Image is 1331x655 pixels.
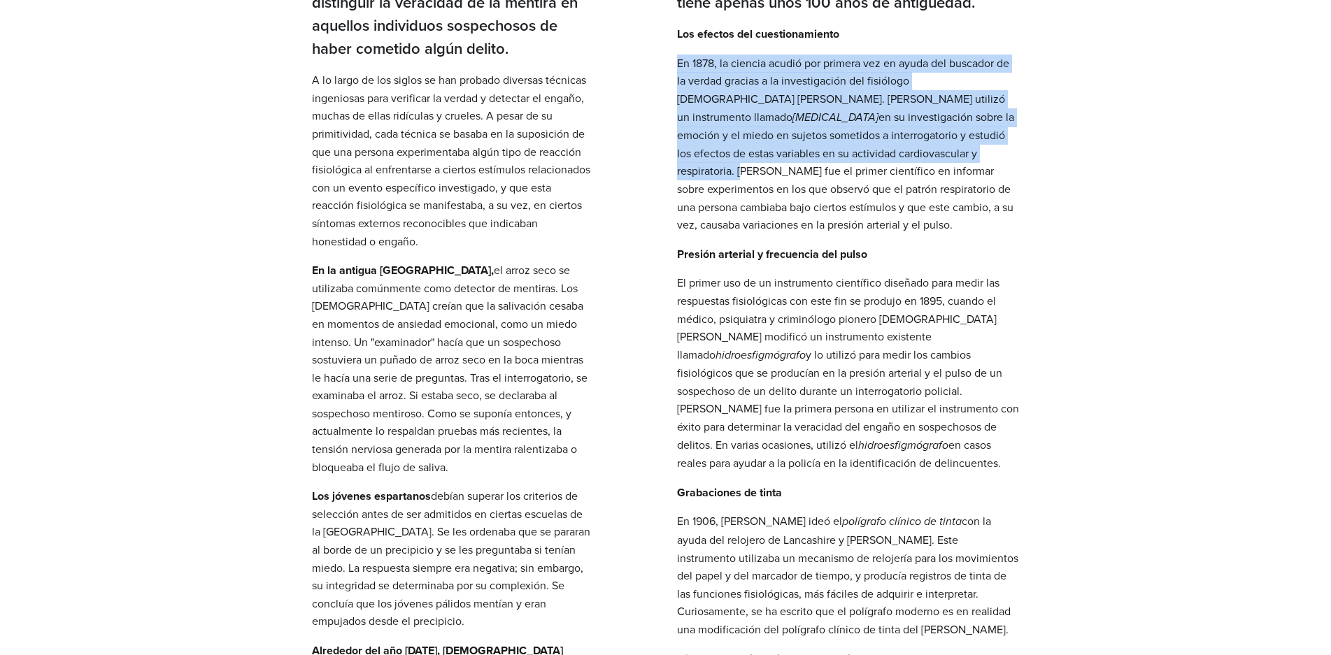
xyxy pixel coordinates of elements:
font: en su investigación sobre la emoción y el miedo en sujetos sometidos a interrogatorio y estudió l... [677,109,1014,233]
font: el arroz seco se utilizaba comúnmente como detector de mentiras. Los [DEMOGRAPHIC_DATA] creían qu... [312,262,588,475]
font: En la antigua [GEOGRAPHIC_DATA], [312,262,494,278]
font: Presión arterial y frecuencia del pulso [677,246,867,262]
font: En 1878, la ciencia acudió por primera vez en ayuda del buscador de la verdad gracias a la invest... [677,55,1009,124]
font: Los efectos del cuestionamiento [677,26,839,42]
font: debían superar los criterios de selección antes de ser admitidos en ciertas escuelas de la [GEOGR... [312,488,590,628]
font: A lo largo de los siglos se han probado diversas técnicas ingeniosas para verificar la verdad y d... [312,72,590,248]
font: Los jóvenes espartanos [312,488,431,504]
font: Grabaciones de tinta [677,484,782,501]
font: En 1906, [PERSON_NAME] ideó el [677,513,842,528]
font: El primer uso de un instrumento científico diseñado para medir las respuestas fisiológicas con es... [677,275,999,361]
font: [MEDICAL_DATA] [792,111,878,124]
font: con la ayuda del relojero de Lancashire y [PERSON_NAME]. Este instrumento utilizaba un mecanismo ... [677,513,1018,637]
font: y lo utilizó para medir los cambios fisiológicos que se producían en la presión arterial y el pul... [677,347,1019,452]
font: hidroesfigmógrafo [858,439,948,452]
font: polígrafo clínico de tinta [842,515,962,528]
font: hidroesfigmógrafo [716,349,806,362]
